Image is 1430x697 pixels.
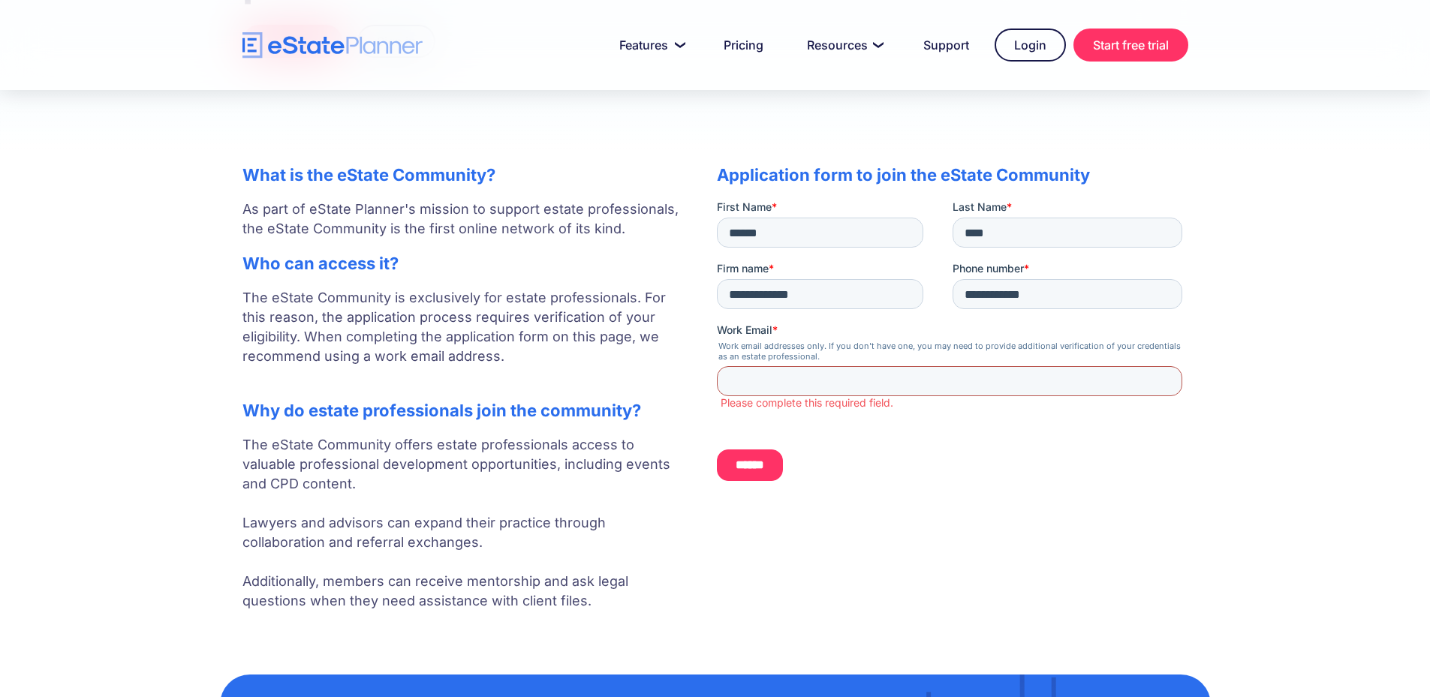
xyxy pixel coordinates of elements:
a: home [242,32,423,59]
a: Start free trial [1073,29,1188,62]
a: Features [601,30,698,60]
h2: Who can access it? [242,254,687,273]
a: Pricing [706,30,781,60]
a: Resources [789,30,898,60]
h2: Application form to join the eState Community [717,165,1188,185]
iframe: Form 0 [717,200,1188,510]
a: Support [905,30,987,60]
p: The eState Community is exclusively for estate professionals. For this reason, the application pr... [242,288,687,386]
p: The eState Community offers estate professionals access to valuable professional development oppo... [242,435,687,611]
h2: What is the eState Community? [242,165,687,185]
p: As part of eState Planner's mission to support estate professionals, the eState Community is the ... [242,200,687,239]
h2: Why do estate professionals join the community? [242,401,687,420]
a: Login [995,29,1066,62]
